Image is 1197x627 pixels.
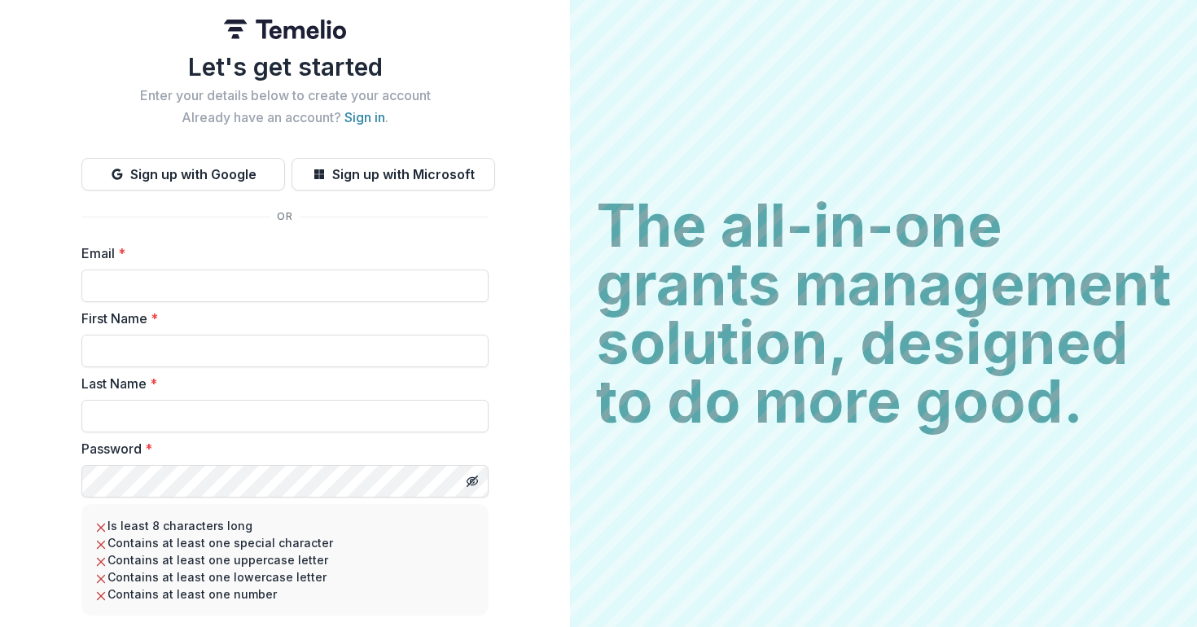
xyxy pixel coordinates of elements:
[81,88,489,103] h2: Enter your details below to create your account
[81,110,489,125] h2: Already have an account? .
[94,585,476,603] li: Contains at least one number
[81,158,285,191] button: Sign up with Google
[224,20,346,39] img: Temelio
[459,468,485,494] button: Toggle password visibility
[344,109,385,125] a: Sign in
[292,158,495,191] button: Sign up with Microsoft
[94,534,476,551] li: Contains at least one special character
[81,243,479,263] label: Email
[94,568,476,585] li: Contains at least one lowercase letter
[81,439,479,458] label: Password
[81,374,479,393] label: Last Name
[81,309,479,328] label: First Name
[94,517,476,534] li: Is least 8 characters long
[94,551,476,568] li: Contains at least one uppercase letter
[81,52,489,81] h1: Let's get started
